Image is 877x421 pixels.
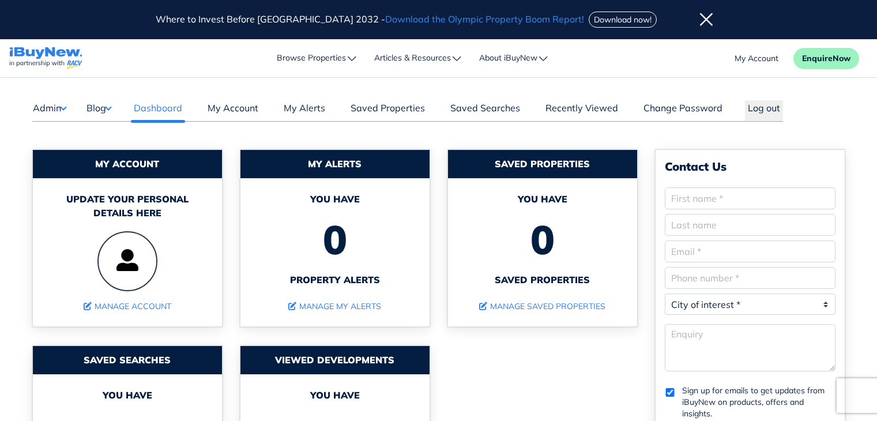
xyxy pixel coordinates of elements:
button: Log out [745,100,783,121]
input: Email * [665,240,835,262]
div: My Account [33,150,222,178]
span: Where to Invest Before [GEOGRAPHIC_DATA] 2032 - [156,13,586,25]
span: property alerts [252,273,418,287]
a: Change Password [641,101,725,121]
button: Admin [32,100,66,115]
input: Enter a valid phone number [665,267,835,289]
input: First name * [665,187,835,209]
span: Saved properties [460,273,626,287]
div: Saved Searches [33,346,222,374]
a: Manage My Alerts [288,301,381,311]
a: Saved Searches [447,101,523,121]
div: My Alerts [240,150,430,178]
span: You have [252,192,418,206]
img: user [97,231,157,291]
span: Download the Olympic Property Boom Report! [385,13,584,25]
span: Now [833,53,850,63]
img: logo [9,47,82,70]
span: 0 [252,206,418,273]
div: Viewed developments [240,346,430,374]
input: Last name [665,214,835,236]
a: navigations [9,44,82,73]
button: EnquireNow [793,48,859,69]
a: Saved Properties [348,101,428,121]
a: Manage Saved Properties [479,301,605,311]
a: account [735,52,778,65]
a: Manage Account [84,301,171,311]
span: You have [460,192,626,206]
label: Sign up for emails to get updates from iBuyNew on products, offers and insights. [682,385,835,419]
span: You have [252,388,418,402]
span: 0 [460,206,626,273]
a: My Alerts [281,101,328,121]
button: Blog [86,100,111,115]
a: Dashboard [131,101,185,121]
div: Saved Properties [448,150,637,178]
span: You have [44,388,210,402]
a: My Account [205,101,261,121]
a: Recently Viewed [543,101,621,121]
div: Update your personal details here [44,192,210,220]
div: Contact Us [665,159,835,174]
button: Download now! [589,12,657,28]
